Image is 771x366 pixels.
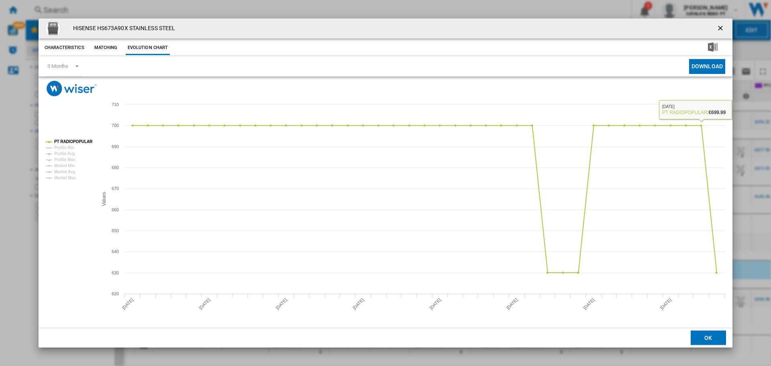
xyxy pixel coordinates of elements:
[43,41,86,55] button: Characteristics
[112,165,119,170] tspan: 680
[88,41,124,55] button: Matching
[198,297,211,311] tspan: [DATE]
[716,24,726,34] ng-md-icon: getI18NText('BUTTONS.CLOSE_DIALOG')
[428,297,442,311] tspan: [DATE]
[47,81,97,96] img: logo_wiser_300x94.png
[54,151,75,156] tspan: Profile Avg
[582,297,596,311] tspan: [DATE]
[112,123,119,128] tspan: 700
[54,145,74,150] tspan: Profile Min
[713,20,729,37] button: getI18NText('BUTTONS.CLOSE_DIALOG')
[112,186,119,191] tspan: 670
[45,20,61,37] img: 129888_0.jpg
[39,18,732,348] md-dialog: Product popup
[101,192,107,206] tspan: Values
[54,164,75,168] tspan: Market Min
[126,41,170,55] button: Evolution chart
[112,291,119,296] tspan: 620
[121,297,135,311] tspan: [DATE]
[112,144,119,149] tspan: 690
[695,41,730,55] button: Download in Excel
[691,331,726,345] button: OK
[54,139,93,144] tspan: PT RADIOPOPULAR
[47,63,68,69] div: 3 Months
[112,228,119,233] tspan: 650
[112,270,119,275] tspan: 630
[708,42,718,52] img: excel-24x24.png
[352,297,365,311] tspan: [DATE]
[69,25,175,33] h4: HISENSE HS673A90X STAINLESS STEEL
[112,207,119,212] tspan: 660
[112,102,119,107] tspan: 710
[54,170,75,174] tspan: Market Avg
[112,249,119,254] tspan: 640
[54,157,75,162] tspan: Profile Max
[659,297,672,311] tspan: [DATE]
[689,59,725,74] button: Download
[275,297,288,311] tspan: [DATE]
[54,176,76,180] tspan: Market Max
[506,297,519,311] tspan: [DATE]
